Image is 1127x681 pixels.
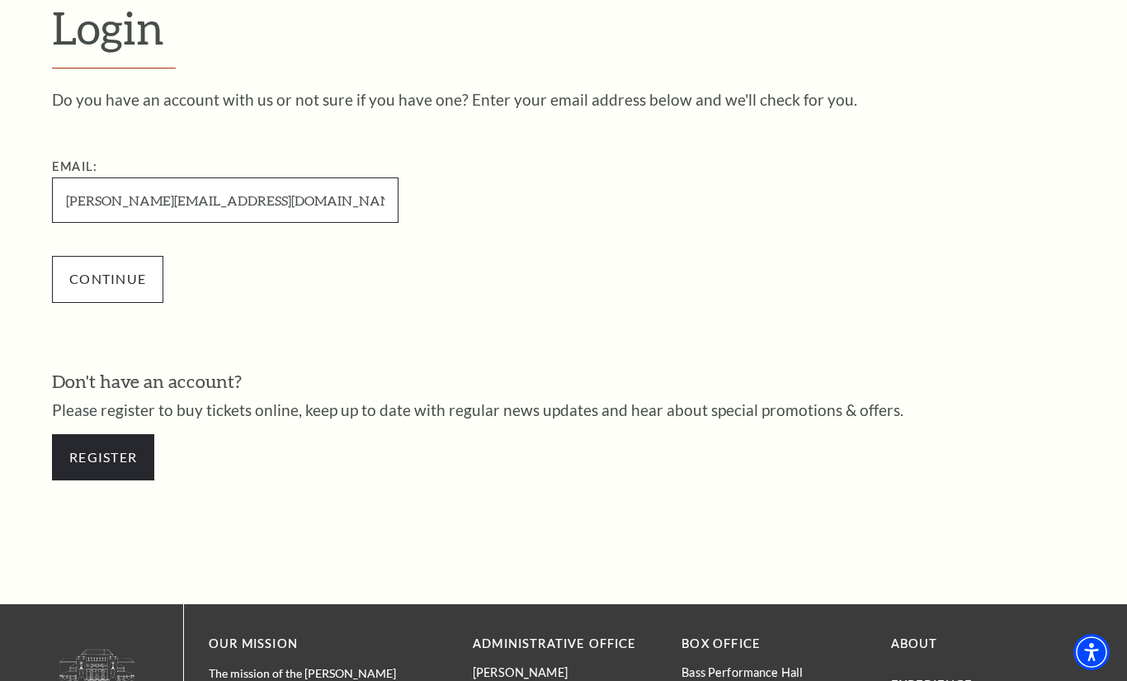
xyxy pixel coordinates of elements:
[52,434,154,480] a: Register
[52,369,1075,395] h3: Don't have an account?
[209,634,415,655] p: OUR MISSION
[52,159,97,173] label: Email:
[1073,634,1110,670] div: Accessibility Menu
[681,634,865,655] p: BOX OFFICE
[52,92,1075,107] p: Do you have an account with us or not sure if you have one? Enter your email address below and we...
[473,634,657,655] p: Administrative Office
[52,177,398,223] input: Required
[52,1,164,54] span: Login
[681,665,865,679] p: Bass Performance Hall
[891,636,938,650] a: About
[52,256,163,302] input: Submit button
[52,402,1075,418] p: Please register to buy tickets online, keep up to date with regular news updates and hear about s...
